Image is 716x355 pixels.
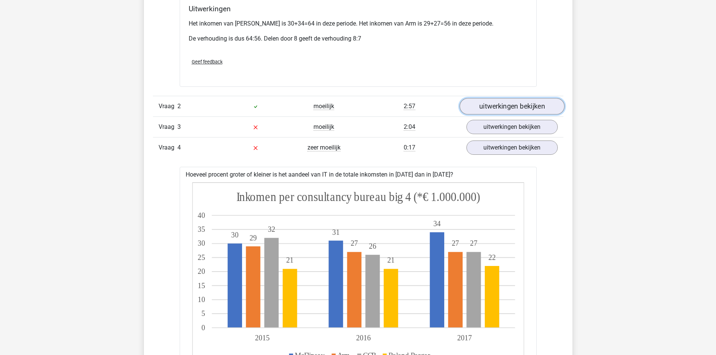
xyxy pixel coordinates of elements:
tspan: 40 [198,211,205,219]
span: Vraag [159,122,177,131]
span: 0:17 [404,144,415,151]
tspan: 10 [198,295,205,304]
tspan: 22 [488,253,495,261]
tspan: 201520162017 [255,333,472,342]
a: uitwerkingen bekijken [466,120,558,134]
tspan: 0 [201,323,205,332]
span: zeer moeilijk [307,144,341,151]
tspan: 31 [332,228,339,236]
tspan: 30 [198,239,205,247]
tspan: 34 [433,219,440,228]
tspan: 2727 [350,239,459,247]
span: 2:57 [404,103,415,110]
tspan: 32 [268,225,275,233]
p: De verhouding is dus 64:56. Delen door 8 geeft de verhouding 8:7 [189,34,528,43]
tspan: 5 [201,309,205,317]
tspan: 30 [231,230,238,239]
tspan: Inkomen per consultancy bureau big 4 (*€ 1.000.000) [236,190,480,204]
p: Het inkomen van [PERSON_NAME] is 30+34=64 in deze periode. Het inkomen van Arm is 29+27=56 in dez... [189,19,528,28]
tspan: 29 [249,233,256,242]
span: Geef feedback [192,59,223,65]
span: 4 [177,144,181,151]
tspan: 27 [470,239,477,247]
span: 2:04 [404,123,415,131]
tspan: 20 [198,267,205,275]
span: 2 [177,103,181,110]
span: 3 [177,123,181,130]
a: uitwerkingen bekijken [466,140,558,155]
tspan: 26 [369,242,376,250]
span: Vraag [159,102,177,111]
span: moeilijk [313,123,334,131]
tspan: 35 [198,225,205,233]
tspan: 2121 [286,255,394,264]
a: uitwerkingen bekijken [459,98,564,115]
h4: Uitwerkingen [189,5,528,13]
tspan: 15 [198,281,205,290]
tspan: 25 [198,253,205,261]
span: Vraag [159,143,177,152]
span: moeilijk [313,103,334,110]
